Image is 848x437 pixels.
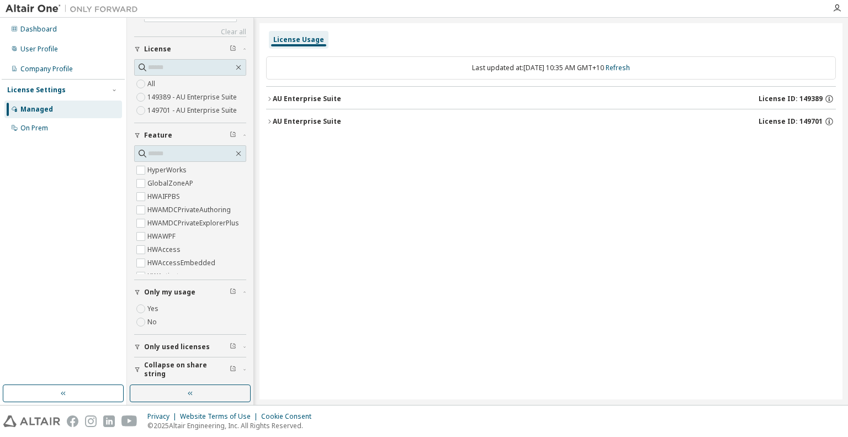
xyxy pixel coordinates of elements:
[147,217,241,230] label: HWAMDCPrivateExplorerPlus
[266,109,836,134] button: AU Enterprise SuiteLicense ID: 149701
[134,28,246,36] a: Clear all
[134,357,246,382] button: Collapse on share string
[147,91,239,104] label: 149389 - AU Enterprise Suite
[3,415,60,427] img: altair_logo.svg
[147,190,182,203] label: HWAIFPBS
[144,343,210,351] span: Only used licenses
[759,117,823,126] span: License ID: 149701
[606,63,630,72] a: Refresh
[147,164,189,177] label: HyperWorks
[147,243,183,256] label: HWAccess
[144,45,171,54] span: License
[103,415,115,427] img: linkedin.svg
[147,104,239,117] label: 149701 - AU Enterprise Suite
[7,86,66,94] div: License Settings
[121,415,137,427] img: youtube.svg
[230,365,236,374] span: Clear filter
[147,177,195,190] label: GlobalZoneAP
[147,421,318,430] p: © 2025 Altair Engineering, Inc. All Rights Reserved.
[134,123,246,148] button: Feature
[147,315,159,329] label: No
[261,412,318,421] div: Cookie Consent
[180,412,261,421] div: Website Terms of Use
[230,45,236,54] span: Clear filter
[134,37,246,61] button: License
[230,288,236,297] span: Clear filter
[144,288,195,297] span: Only my usage
[147,256,218,270] label: HWAccessEmbedded
[134,335,246,359] button: Only used licenses
[6,3,144,14] img: Altair One
[147,302,161,315] label: Yes
[266,56,836,80] div: Last updated at: [DATE] 10:35 AM GMT+10
[147,270,185,283] label: HWActivate
[759,94,823,103] span: License ID: 149389
[20,124,48,133] div: On Prem
[273,94,341,103] div: AU Enterprise Suite
[134,280,246,304] button: Only my usage
[273,35,324,44] div: License Usage
[20,65,73,73] div: Company Profile
[20,25,57,34] div: Dashboard
[266,87,836,111] button: AU Enterprise SuiteLicense ID: 149389
[230,131,236,140] span: Clear filter
[144,131,172,140] span: Feature
[273,117,341,126] div: AU Enterprise Suite
[67,415,78,427] img: facebook.svg
[20,105,53,114] div: Managed
[147,230,178,243] label: HWAWPF
[147,412,180,421] div: Privacy
[144,361,230,378] span: Collapse on share string
[147,203,233,217] label: HWAMDCPrivateAuthoring
[230,343,236,351] span: Clear filter
[147,77,157,91] label: All
[85,415,97,427] img: instagram.svg
[20,45,58,54] div: User Profile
